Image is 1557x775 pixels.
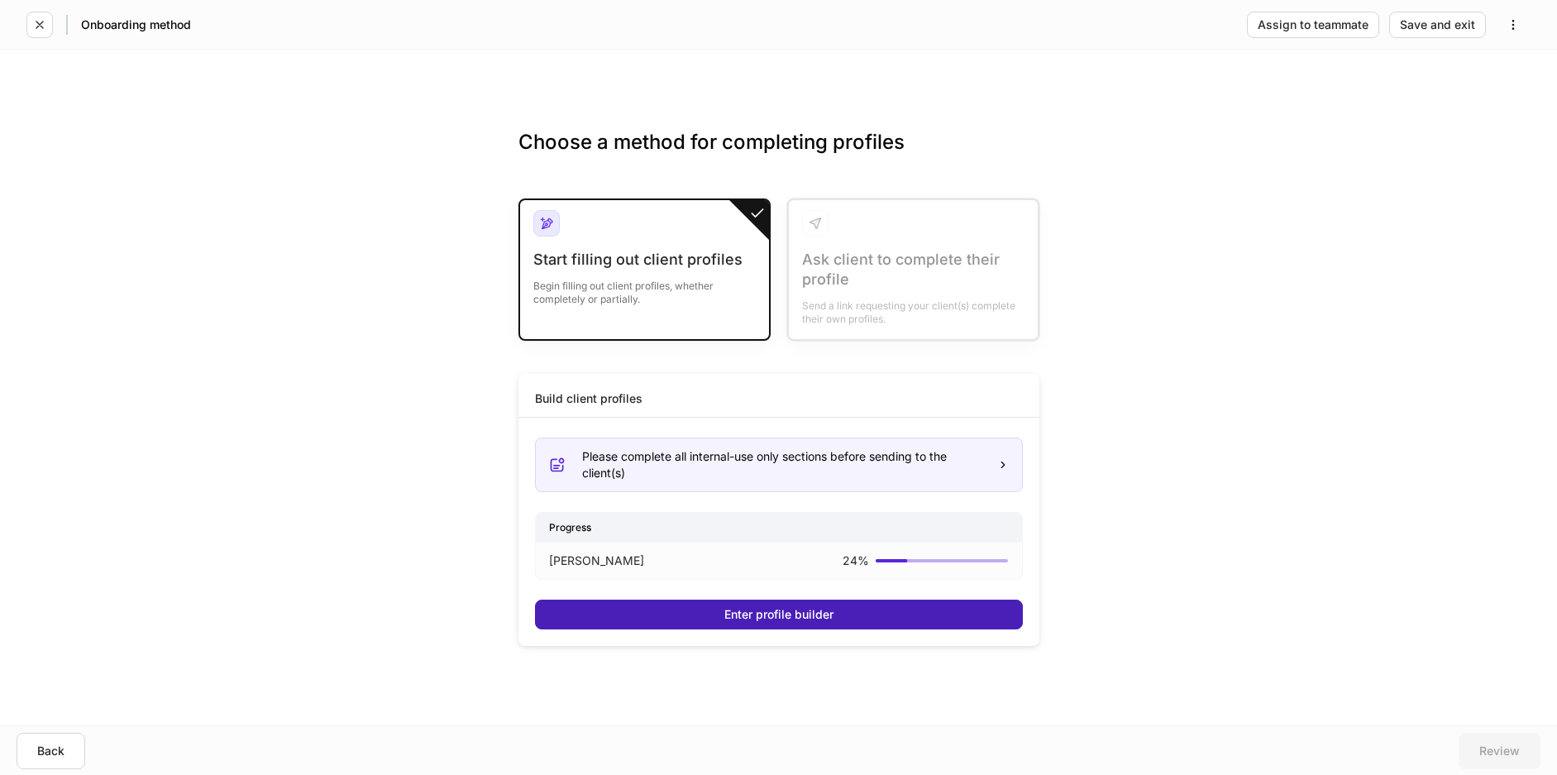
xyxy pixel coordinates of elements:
div: Please complete all internal-use only sections before sending to the client(s) [582,448,984,481]
p: 24 % [843,553,869,569]
div: Begin filling out client profiles, whether completely or partially. [533,270,756,306]
div: Back [37,745,64,757]
div: Save and exit [1400,19,1475,31]
button: Enter profile builder [535,600,1023,629]
button: Back [17,733,85,769]
div: Assign to teammate [1258,19,1368,31]
div: Enter profile builder [724,609,833,620]
button: Assign to teammate [1247,12,1379,38]
p: [PERSON_NAME] [549,553,644,569]
div: Progress [536,513,1022,542]
div: Start filling out client profiles [533,250,756,270]
div: Build client profiles [535,390,642,407]
h3: Choose a method for completing profiles [518,129,1039,182]
h5: Onboarding method [81,17,191,33]
button: Save and exit [1389,12,1486,38]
